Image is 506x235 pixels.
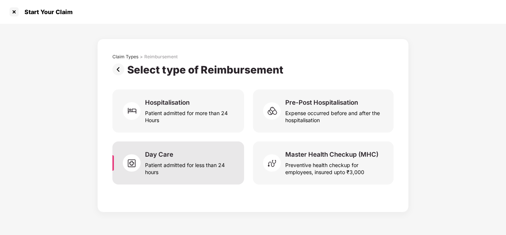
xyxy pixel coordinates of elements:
[285,107,385,124] div: Expense occurred before and after the hospitalisation
[112,63,127,75] img: svg+xml;base64,PHN2ZyBpZD0iUHJldi0zMngzMiIgeG1sbnM9Imh0dHA6Ly93d3cudzMub3JnLzIwMDAvc3ZnIiB3aWR0aD...
[285,159,385,176] div: Preventive health checkup for employees, insured upto ₹3,000
[263,100,285,122] img: svg+xml;base64,PHN2ZyB4bWxucz0iaHR0cDovL3d3dy53My5vcmcvMjAwMC9zdmciIHdpZHRoPSI2MCIgaGVpZ2h0PSI1OC...
[144,54,178,60] div: Reimbursement
[285,98,358,107] div: Pre-Post Hospitalisation
[112,54,138,60] div: Claim Types
[145,159,235,176] div: Patient admitted for less than 24 hours
[263,152,285,174] img: svg+xml;base64,PHN2ZyB4bWxucz0iaHR0cDovL3d3dy53My5vcmcvMjAwMC9zdmciIHdpZHRoPSI2MCIgaGVpZ2h0PSI1OC...
[123,152,145,174] img: svg+xml;base64,PHN2ZyB4bWxucz0iaHR0cDovL3d3dy53My5vcmcvMjAwMC9zdmciIHdpZHRoPSI2MCIgaGVpZ2h0PSI1OC...
[123,100,145,122] img: svg+xml;base64,PHN2ZyB4bWxucz0iaHR0cDovL3d3dy53My5vcmcvMjAwMC9zdmciIHdpZHRoPSI2MCIgaGVpZ2h0PSI2MC...
[140,54,143,60] div: >
[20,8,73,16] div: Start Your Claim
[145,150,173,159] div: Day Care
[145,107,235,124] div: Patient admitted for more than 24 Hours
[285,150,378,159] div: Master Health Checkup (MHC)
[145,98,190,107] div: Hospitalisation
[127,63,286,76] div: Select type of Reimbursement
